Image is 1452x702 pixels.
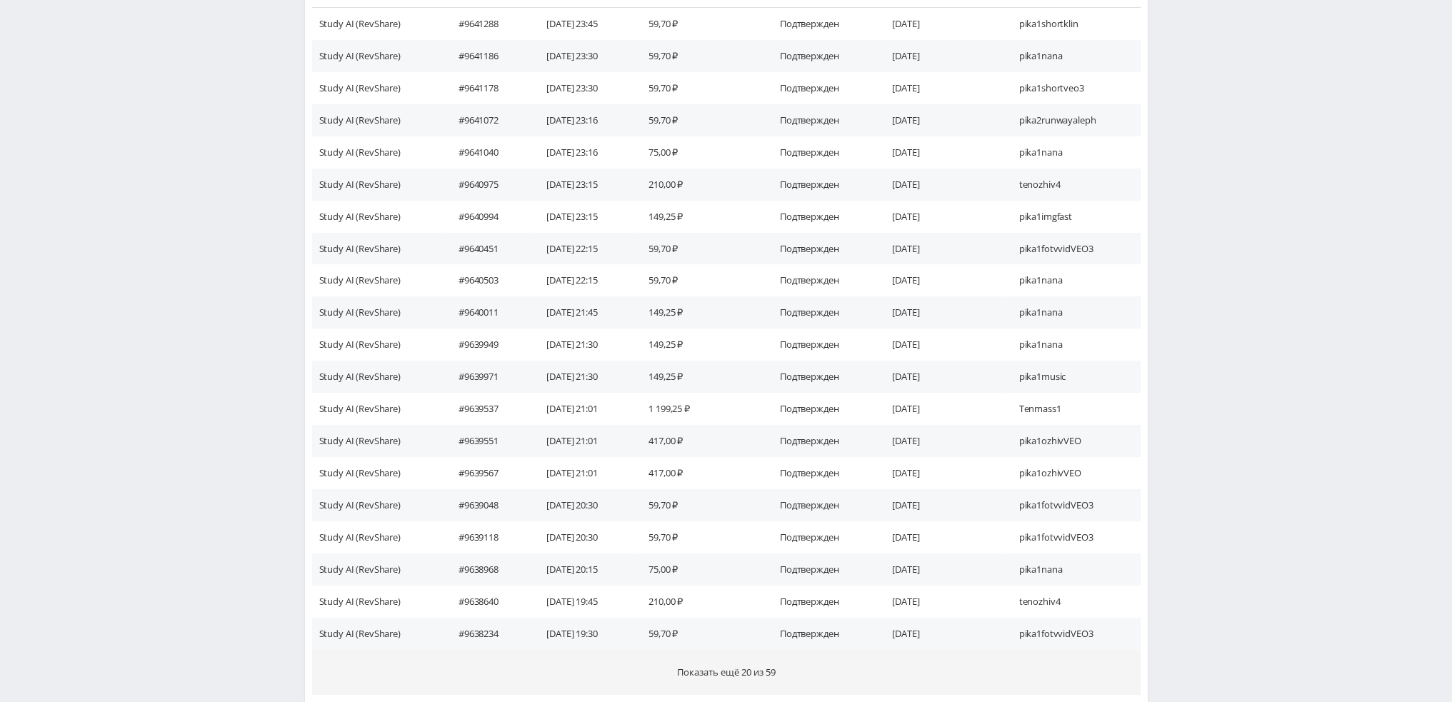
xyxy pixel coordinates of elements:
[878,169,1004,201] td: [DATE]
[878,7,1004,39] td: [DATE]
[878,489,1004,521] td: [DATE]
[634,104,766,136] td: 59,70 ₽
[312,104,444,136] td: Study AI (RevShare)
[634,521,766,553] td: 59,70 ₽
[312,264,444,296] td: Study AI (RevShare)
[766,521,878,553] td: Подтвержден
[1005,72,1141,104] td: pika1shortveo3
[766,104,878,136] td: Подтвержден
[444,553,532,586] td: #9638968
[1005,264,1141,296] td: pika1nana
[766,553,878,586] td: Подтвержден
[312,393,444,425] td: Study AI (RevShare)
[312,489,444,521] td: Study AI (RevShare)
[634,489,766,521] td: 59,70 ₽
[766,586,878,618] td: Подтвержден
[878,136,1004,169] td: [DATE]
[1005,618,1141,650] td: pika1fotvvidVEO3
[532,40,634,72] td: [DATE] 23:30
[532,329,634,361] td: [DATE] 21:30
[634,393,766,425] td: 1 199,25 ₽
[634,329,766,361] td: 149,25 ₽
[634,169,766,201] td: 210,00 ₽
[766,72,878,104] td: Подтвержден
[444,104,532,136] td: #9641072
[766,618,878,650] td: Подтвержден
[444,586,532,618] td: #9638640
[444,521,532,553] td: #9639118
[532,361,634,393] td: [DATE] 21:30
[532,425,634,457] td: [DATE] 21:01
[1005,361,1141,393] td: pika1music
[634,296,766,329] td: 149,25 ₽
[634,72,766,104] td: 59,70 ₽
[634,361,766,393] td: 149,25 ₽
[444,40,532,72] td: #9641186
[1005,104,1141,136] td: pika2runwayaleph
[878,457,1004,489] td: [DATE]
[312,329,444,361] td: Study AI (RevShare)
[444,457,532,489] td: #9639567
[766,393,878,425] td: Подтвержден
[634,40,766,72] td: 59,70 ₽
[444,7,532,39] td: #9641288
[312,233,444,265] td: Study AI (RevShare)
[766,136,878,169] td: Подтвержден
[312,7,444,39] td: Study AI (RevShare)
[532,169,634,201] td: [DATE] 23:15
[878,201,1004,233] td: [DATE]
[1005,425,1141,457] td: pika1ozhivVEO
[1005,201,1141,233] td: pika1imgfast
[532,618,634,650] td: [DATE] 19:30
[766,264,878,296] td: Подтвержден
[444,169,532,201] td: #9640975
[444,136,532,169] td: #9641040
[532,264,634,296] td: [DATE] 22:15
[444,264,532,296] td: #9640503
[878,361,1004,393] td: [DATE]
[532,233,634,265] td: [DATE] 22:15
[766,233,878,265] td: Подтвержден
[634,264,766,296] td: 59,70 ₽
[878,393,1004,425] td: [DATE]
[532,521,634,553] td: [DATE] 20:30
[1005,169,1141,201] td: tenozhiv4
[312,425,444,457] td: Study AI (RevShare)
[634,201,766,233] td: 149,25 ₽
[1005,233,1141,265] td: pika1fotvvidVEO3
[878,329,1004,361] td: [DATE]
[444,72,532,104] td: #9641178
[312,521,444,553] td: Study AI (RevShare)
[444,489,532,521] td: #9639048
[532,457,634,489] td: [DATE] 21:01
[766,296,878,329] td: Подтвержден
[634,233,766,265] td: 59,70 ₽
[1005,489,1141,521] td: pika1fotvvidVEO3
[444,425,532,457] td: #9639551
[1005,136,1141,169] td: pika1nana
[312,361,444,393] td: Study AI (RevShare)
[634,7,766,39] td: 59,70 ₽
[677,666,776,678] span: Показать ещё 20 из 59
[312,296,444,329] td: Study AI (RevShare)
[878,521,1004,553] td: [DATE]
[766,201,878,233] td: Подтвержден
[312,201,444,233] td: Study AI (RevShare)
[878,296,1004,329] td: [DATE]
[532,489,634,521] td: [DATE] 20:30
[634,457,766,489] td: 417,00 ₽
[878,586,1004,618] td: [DATE]
[312,169,444,201] td: Study AI (RevShare)
[634,586,766,618] td: 210,00 ₽
[532,296,634,329] td: [DATE] 21:45
[878,72,1004,104] td: [DATE]
[1005,40,1141,72] td: pika1nana
[532,136,634,169] td: [DATE] 23:16
[878,40,1004,72] td: [DATE]
[766,489,878,521] td: Подтвержден
[1005,7,1141,39] td: pika1shortklin
[766,457,878,489] td: Подтвержден
[532,393,634,425] td: [DATE] 21:01
[312,457,444,489] td: Study AI (RevShare)
[532,553,634,586] td: [DATE] 20:15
